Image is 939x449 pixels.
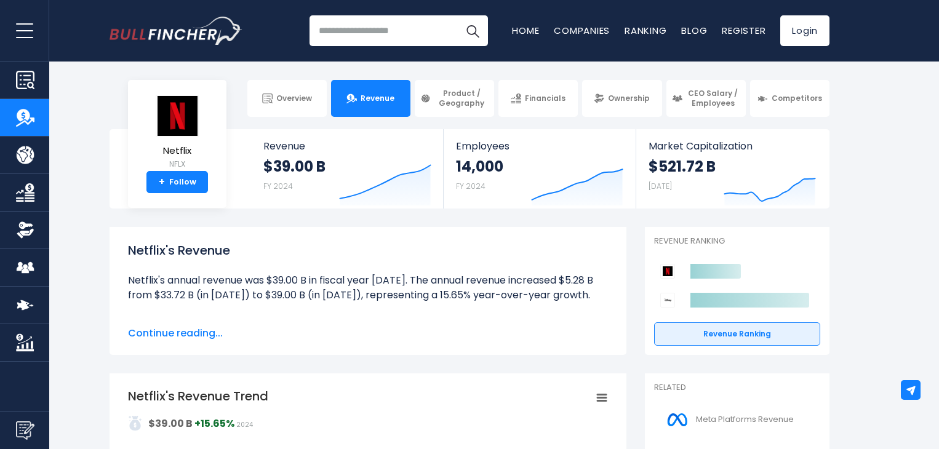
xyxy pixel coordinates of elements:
strong: + [159,177,165,188]
a: Netflix NFLX [155,95,199,172]
a: Revenue Ranking [654,322,820,346]
p: Related [654,383,820,393]
img: Walt Disney Company competitors logo [660,293,675,308]
a: Revenue [331,80,410,117]
small: NFLX [156,159,199,170]
a: Blog [681,24,707,37]
a: +Follow [146,171,208,193]
img: Bullfincher logo [110,17,242,45]
img: META logo [661,406,692,434]
span: Competitors [772,93,822,103]
span: Continue reading... [128,326,608,341]
a: Register [722,24,765,37]
span: Ownership [608,93,650,103]
strong: +15.65% [194,416,234,431]
img: Netflix competitors logo [660,264,675,279]
span: 2024 [236,420,253,429]
a: Overview [247,80,327,117]
tspan: Netflix's Revenue Trend [128,387,268,405]
strong: $39.00 B [148,416,193,431]
button: Search [457,15,488,46]
a: Go to homepage [110,17,242,45]
small: [DATE] [649,181,672,191]
a: Market Capitalization $521.72 B [DATE] [636,129,828,209]
a: Product / Geography [415,80,494,117]
small: FY 2024 [456,181,485,191]
span: Netflix [156,146,199,156]
strong: 14,000 [456,157,503,176]
a: Financials [498,80,578,117]
strong: $39.00 B [263,157,326,176]
span: CEO Salary / Employees [686,89,740,108]
small: FY 2024 [263,181,293,191]
a: Login [780,15,829,46]
span: Revenue [263,140,431,152]
img: Ownership [16,221,34,239]
span: Financials [525,93,565,103]
span: Employees [456,140,623,152]
a: Meta Platforms Revenue [654,403,820,437]
a: Employees 14,000 FY 2024 [444,129,635,209]
span: Product / Geography [434,89,489,108]
h1: Netflix's Revenue [128,241,608,260]
p: Revenue Ranking [654,236,820,247]
a: Ranking [625,24,666,37]
span: Market Capitalization [649,140,816,152]
a: Companies [554,24,610,37]
strong: $521.72 B [649,157,716,176]
li: Netflix's quarterly revenue was $11.08 B in the quarter ending [DATE]. The quarterly revenue incr... [128,317,608,362]
span: Revenue [361,93,394,103]
a: CEO Salary / Employees [666,80,746,117]
a: Competitors [750,80,829,117]
a: Home [512,24,539,37]
a: Revenue $39.00 B FY 2024 [251,129,444,209]
img: addasd [128,416,143,431]
span: Overview [276,93,312,103]
li: Netflix's annual revenue was $39.00 B in fiscal year [DATE]. The annual revenue increased $5.28 B... [128,273,608,303]
a: Ownership [582,80,661,117]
